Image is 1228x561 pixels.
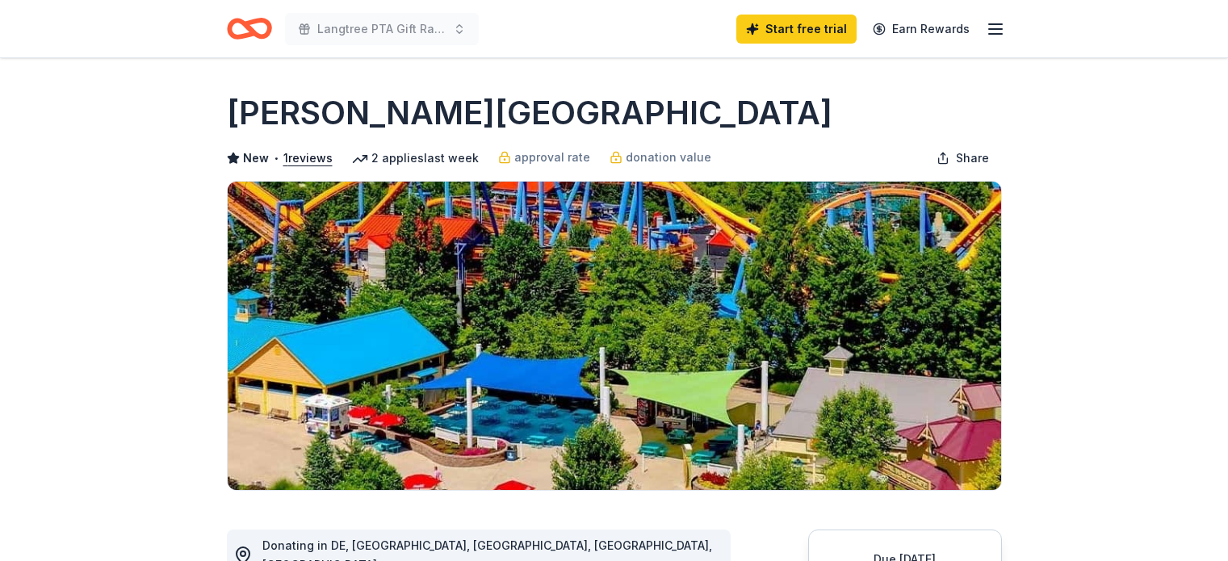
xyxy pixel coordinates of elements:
span: Langtree PTA Gift Raffle [317,19,446,39]
a: Start free trial [736,15,857,44]
h1: [PERSON_NAME][GEOGRAPHIC_DATA] [227,90,832,136]
span: • [273,152,279,165]
span: Share [956,149,989,168]
a: Home [227,10,272,48]
span: approval rate [514,148,590,167]
img: Image for Dorney Park & Wildwater Kingdom [228,182,1001,490]
span: donation value [626,148,711,167]
button: 1reviews [283,149,333,168]
a: Earn Rewards [863,15,979,44]
a: donation value [610,148,711,167]
span: New [243,149,269,168]
button: Share [924,142,1002,174]
a: approval rate [498,148,590,167]
button: Langtree PTA Gift Raffle [285,13,479,45]
div: 2 applies last week [352,149,479,168]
